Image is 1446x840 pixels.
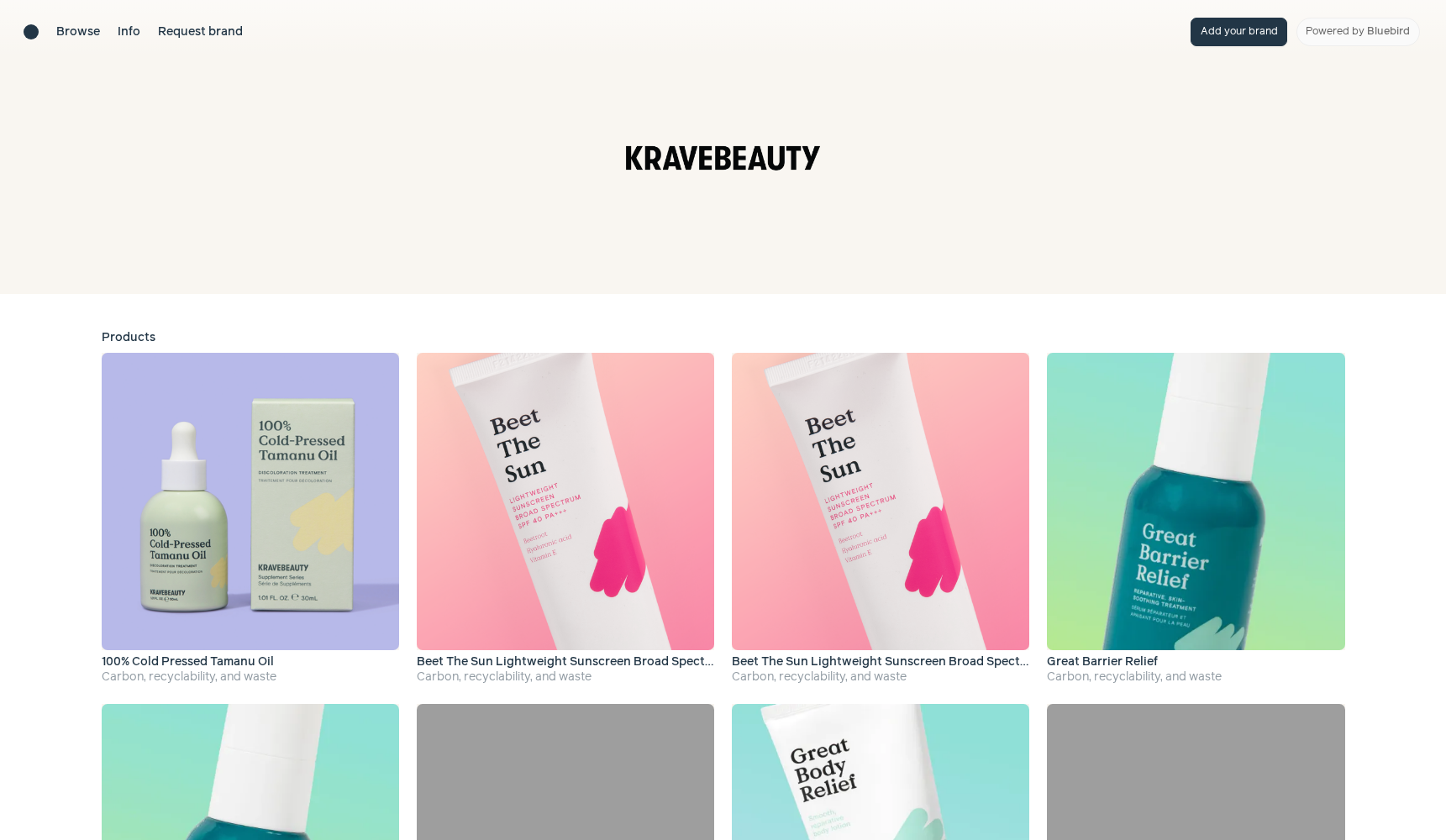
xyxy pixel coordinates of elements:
a: Beet The Sun Lightweight Sunscreen Broad Spectrum SPF 40 PA+++ Beet The Sun Lightweight Sunscreen... [417,353,714,686]
h3: 100% Cold Pressed Tamanu Oil [102,656,283,669]
span: Beet The Sun Lightweight Sunscreen Broad Spectrum SPF 40 PA+++ [732,656,1136,668]
a: Brand directory home [24,24,39,39]
a: Powered by Bluebird [1296,18,1420,46]
img: 100% Cold Pressed Tamanu Oil [102,353,399,650]
span: Beet The Sun Lightweight Sunscreen Broad Spectrum SPF 40 PA+++ [417,656,821,668]
button: Add your brand [1191,18,1287,46]
a: Beet The Sun Lightweight Sunscreen Broad Spectrum SPF 40 PA+++ Beet The Sun Lightweight Sunscreen... [732,353,1029,686]
h4: Carbon, recyclability, and waste [417,669,714,686]
h4: Carbon, recyclability, and waste [102,669,399,686]
img: KraveBeauty logo [609,123,838,193]
img: Beet The Sun Lightweight Sunscreen Broad Spectrum SPF 40 PA+++ [732,353,1029,650]
a: Info [118,24,140,41]
a: Great Barrier Relief Great Barrier Relief Carbon, recyclability, and waste [1047,353,1344,686]
span: 100% Cold Pressed Tamanu Oil [102,656,283,668]
h2: Products [102,329,1345,347]
h3: Great Barrier Relief [1047,656,1167,669]
img: Great Barrier Relief [1047,353,1344,650]
h3: Beet The Sun Lightweight Sunscreen Broad Spectrum SPF 40 PA+++ [417,656,714,669]
h4: Carbon, recyclability, and waste [1047,669,1344,686]
img: Beet The Sun Lightweight Sunscreen Broad Spectrum SPF 40 PA+++ [417,353,714,650]
span: Great Barrier Relief [1047,656,1167,668]
a: Browse [56,24,100,41]
a: Request brand [158,24,243,41]
h4: Carbon, recyclability, and waste [732,669,1029,686]
h3: Beet The Sun Lightweight Sunscreen Broad Spectrum SPF 40 PA+++ [732,656,1029,669]
span: Bluebird [1367,26,1410,37]
a: 100% Cold Pressed Tamanu Oil 100% Cold Pressed Tamanu Oil Carbon, recyclability, and waste [102,353,399,686]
